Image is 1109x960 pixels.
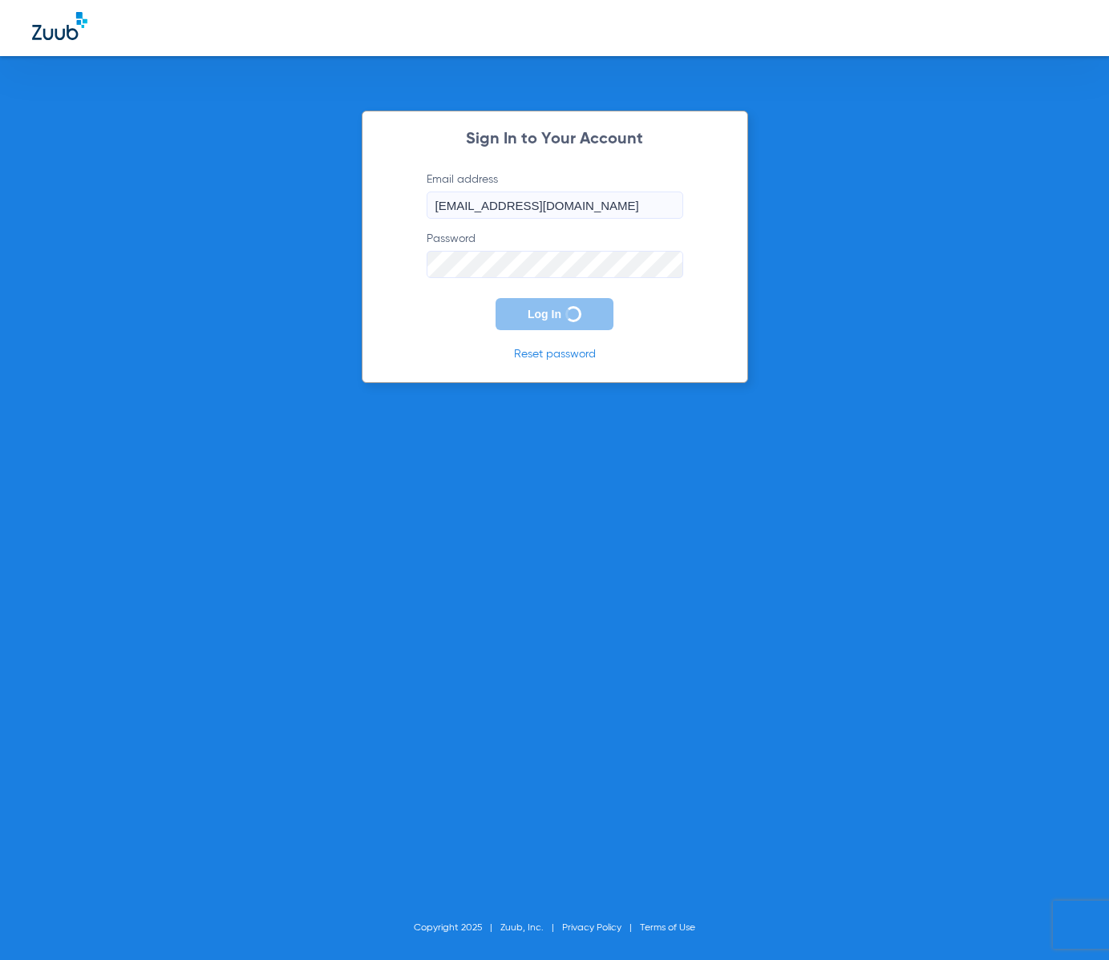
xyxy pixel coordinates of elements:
li: Copyright 2025 [414,920,500,936]
img: Zuub Logo [32,12,87,40]
button: Log In [496,298,613,330]
a: Reset password [514,349,596,360]
input: Email address [427,192,683,219]
a: Privacy Policy [562,923,621,933]
label: Password [427,231,683,278]
input: Password [427,251,683,278]
li: Zuub, Inc. [500,920,562,936]
span: Log In [528,308,561,321]
h2: Sign In to Your Account [403,131,707,147]
label: Email address [427,171,683,219]
a: Terms of Use [640,923,695,933]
